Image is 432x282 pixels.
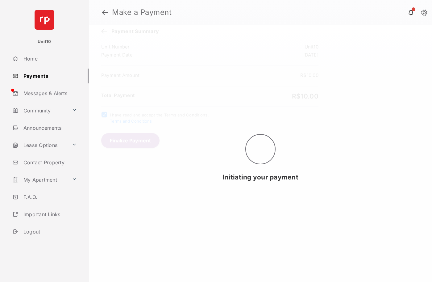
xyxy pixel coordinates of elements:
a: Messages & Alerts [10,86,89,101]
a: Community [10,103,69,118]
span: Initiating your payment [222,173,298,181]
a: Payments [10,69,89,83]
a: F.A.Q. [10,190,89,204]
a: Home [10,51,89,66]
a: My Apartment [10,172,69,187]
a: Important Links [10,207,79,222]
img: svg+xml;base64,PHN2ZyB4bWxucz0iaHR0cDovL3d3dy53My5vcmcvMjAwMC9zdmciIHdpZHRoPSI2NCIgaGVpZ2h0PSI2NC... [35,10,54,30]
a: Logout [10,224,89,239]
p: Unit10 [38,39,51,45]
a: Announcements [10,120,89,135]
a: Contact Property [10,155,89,170]
strong: Make a Payment [112,9,172,16]
a: Lease Options [10,138,69,153]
